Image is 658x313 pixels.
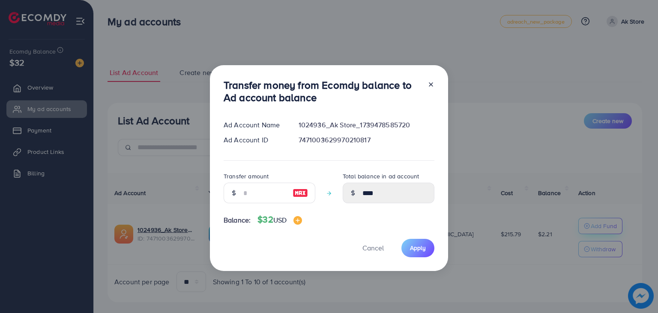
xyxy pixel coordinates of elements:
button: Cancel [352,239,395,257]
span: Balance: [224,215,251,225]
h3: Transfer money from Ecomdy balance to Ad account balance [224,79,421,104]
h4: $32 [257,214,302,225]
span: Apply [410,244,426,252]
div: Ad Account Name [217,120,292,130]
label: Total balance in ad account [343,172,419,181]
img: image [293,216,302,225]
div: Ad Account ID [217,135,292,145]
label: Transfer amount [224,172,269,181]
button: Apply [401,239,434,257]
img: image [293,188,308,198]
span: USD [273,215,287,225]
div: 7471003629970210817 [292,135,441,145]
div: 1024936_Ak Store_1739478585720 [292,120,441,130]
span: Cancel [362,243,384,253]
